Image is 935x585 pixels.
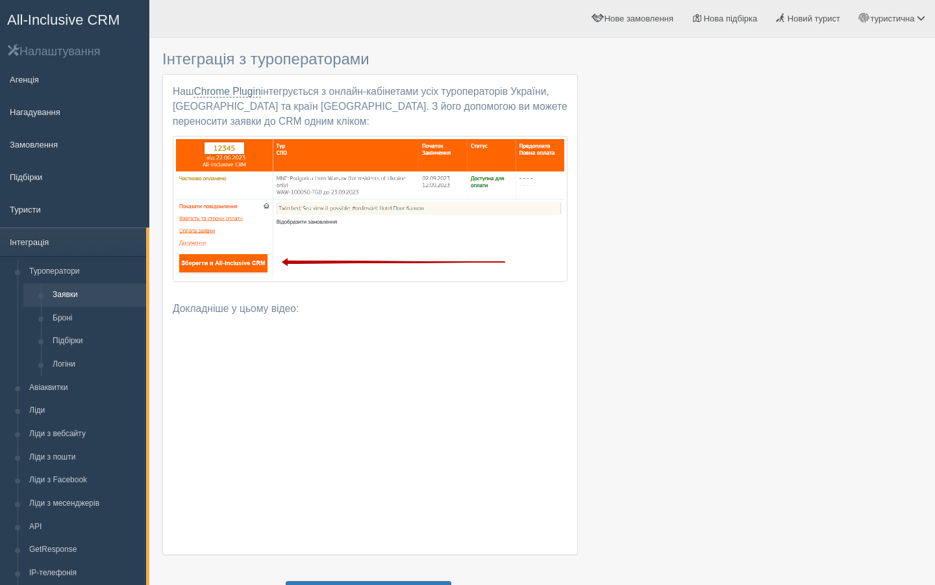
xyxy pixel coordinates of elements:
img: contracts.uk.png [173,136,567,282]
a: GetResponse [23,538,146,562]
a: Логіни [47,353,146,376]
h3: Інтеграція з туроператорами [162,51,578,68]
a: Chrome Plugin [193,86,260,97]
span: туристична [871,14,915,23]
a: Ліди з месенджерів [23,492,146,515]
a: API [23,515,146,539]
p: Наш інтегрується з онлайн-кабінетами усіх туроператорів України, [GEOGRAPHIC_DATA] та країн [GEOG... [173,84,567,129]
a: Ліди з пошти [23,446,146,469]
span: Новий турист [788,14,840,23]
span: Нове замовлення [605,14,673,23]
a: Ліди з вебсайту [23,422,146,446]
a: All-Inclusive CRM [1,1,149,36]
span: Нова підбірка [704,14,758,23]
a: Ліди [23,399,146,422]
a: IP-телефонія [23,562,146,585]
a: Ліди з Facebook [23,469,146,492]
a: Заявки [47,283,146,307]
a: Броні [47,307,146,330]
a: Авіаквитки [23,376,146,400]
a: Туроператори [23,260,146,283]
a: Підбірки [47,330,146,353]
span: All-Inclusive CRM [7,12,120,28]
p: Докладніше у цьому відео: [173,302,567,317]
